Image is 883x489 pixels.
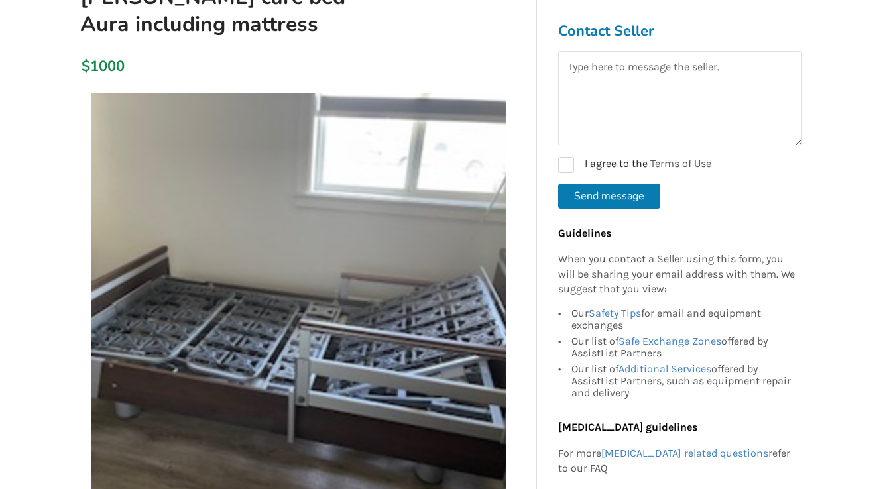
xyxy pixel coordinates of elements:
[618,335,721,348] a: Safe Exchange Zones
[571,334,795,362] div: Our list of offered by AssistList Partners
[558,446,795,476] p: For more refer to our FAQ
[558,22,802,40] h3: Contact Seller
[82,57,89,76] div: $1000
[601,447,768,459] a: [MEDICAL_DATA] related questions
[558,252,795,298] p: When you contact a Seller using this form, you will be sharing your email address with them. We s...
[558,421,697,434] b: [MEDICAL_DATA] guidelines
[571,362,795,400] div: Our list of offered by AssistList Partners, such as equipment repair and delivery
[618,363,711,376] a: Additional Services
[558,184,660,209] button: Send message
[571,308,795,334] div: Our for email and equipment exchanges
[650,157,711,170] a: Terms of Use
[558,227,611,239] b: Guidelines
[589,307,641,320] a: Safety Tips
[558,157,711,173] label: I agree to the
